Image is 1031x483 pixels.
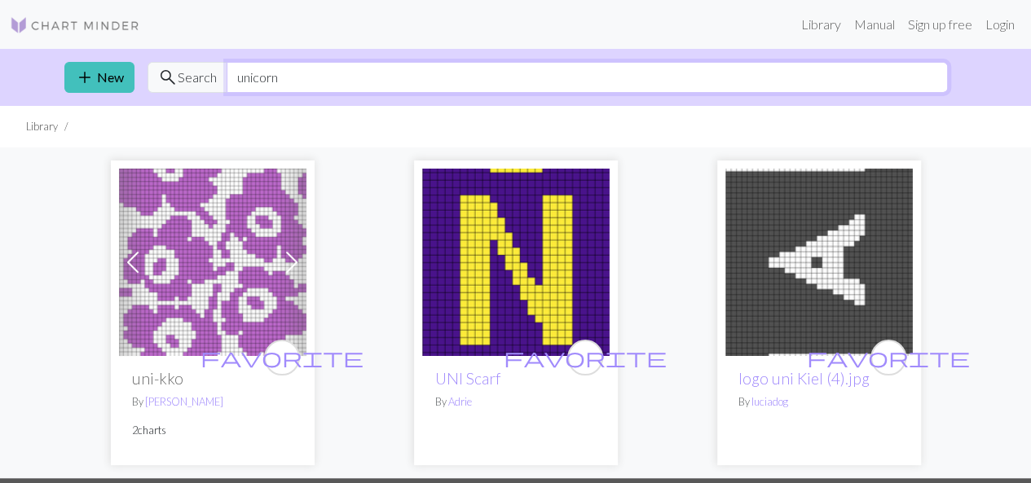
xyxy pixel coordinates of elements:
[979,8,1021,41] a: Login
[848,8,901,41] a: Manual
[738,394,900,410] p: By
[725,169,913,356] img: logo uni Kiel (4).jpg
[738,369,870,388] a: logo uni Kiel (4).jpg
[158,66,178,89] span: search
[422,169,610,356] img: UNI Scarf
[119,169,306,356] img: uni-kko
[435,394,597,410] p: By
[200,341,363,374] i: favourite
[422,252,610,268] a: UNI Scarf
[264,340,300,375] button: favourite
[10,15,140,35] img: Logo
[567,340,603,375] button: favourite
[75,66,95,89] span: add
[132,423,293,438] p: 2 charts
[751,395,788,408] a: luciadog
[145,395,223,408] a: [PERSON_NAME]
[504,345,667,370] span: favorite
[901,8,979,41] a: Sign up free
[132,394,293,410] p: By
[795,8,848,41] a: Library
[200,345,363,370] span: favorite
[504,341,667,374] i: favourite
[725,252,913,268] a: logo uni Kiel (4).jpg
[64,62,134,93] a: New
[178,68,217,87] span: Search
[807,345,970,370] span: favorite
[448,395,472,408] a: Adrie
[870,340,906,375] button: favourite
[119,252,306,268] a: uni-kko
[807,341,970,374] i: favourite
[26,119,58,134] li: Library
[435,369,500,388] a: UNI Scarf
[132,369,293,388] h2: uni-kko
